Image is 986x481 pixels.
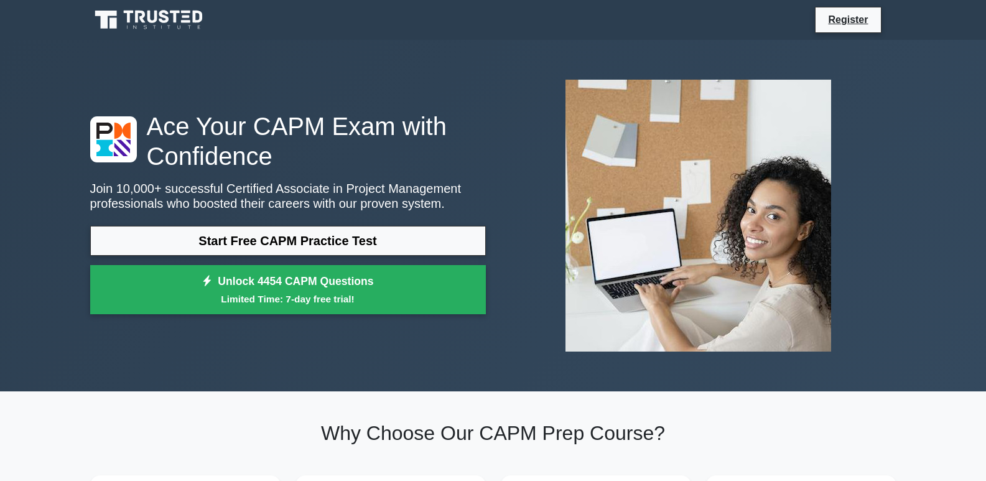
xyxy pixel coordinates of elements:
a: Unlock 4454 CAPM QuestionsLimited Time: 7-day free trial! [90,265,486,315]
p: Join 10,000+ successful Certified Associate in Project Management professionals who boosted their... [90,181,486,211]
h1: Ace Your CAPM Exam with Confidence [90,111,486,171]
a: Register [821,12,875,27]
small: Limited Time: 7-day free trial! [106,292,470,306]
h2: Why Choose Our CAPM Prep Course? [90,421,896,445]
a: Start Free CAPM Practice Test [90,226,486,256]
